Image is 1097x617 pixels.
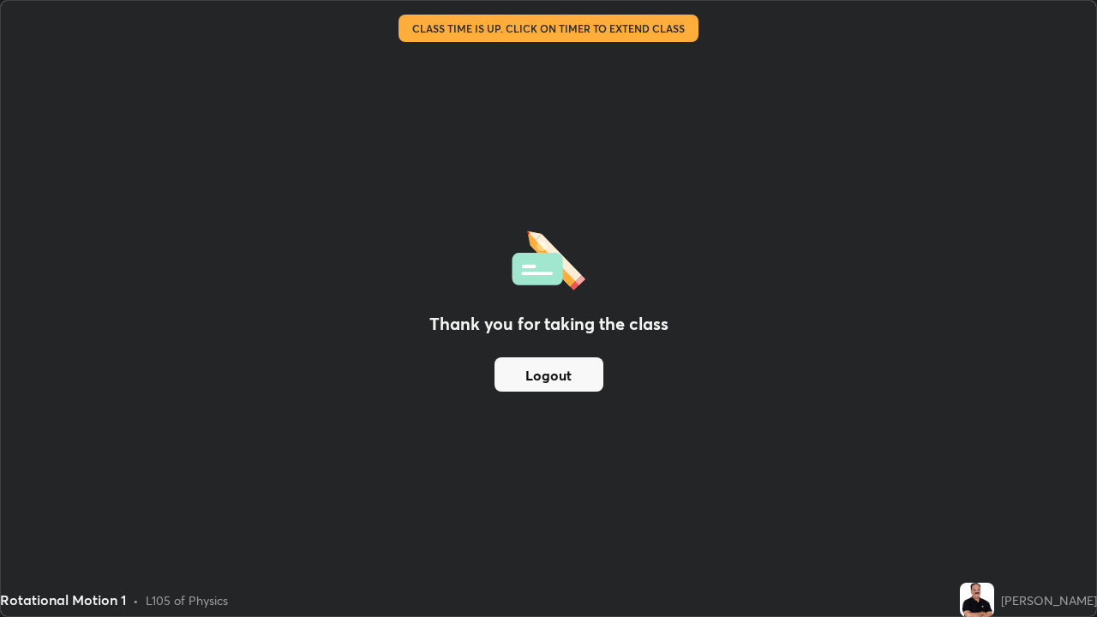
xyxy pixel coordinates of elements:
button: Logout [495,357,603,392]
div: [PERSON_NAME] [1001,591,1097,609]
h2: Thank you for taking the class [429,311,668,337]
img: offlineFeedback.1438e8b3.svg [512,225,585,291]
div: L105 of Physics [146,591,228,609]
div: • [133,591,139,609]
img: 605ba8bc909545269ef7945e2730f7c4.jpg [960,583,994,617]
